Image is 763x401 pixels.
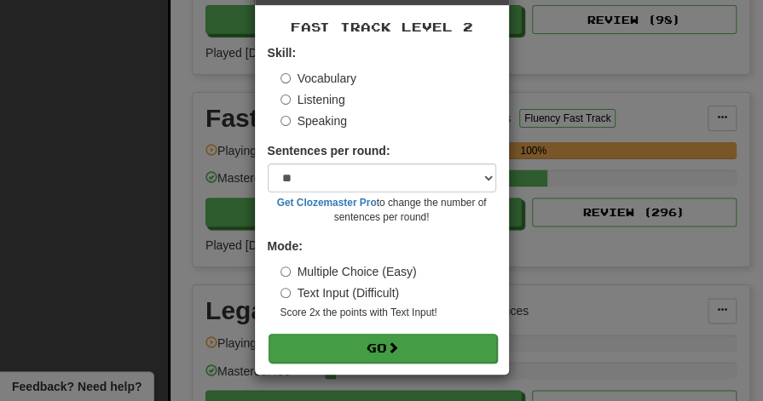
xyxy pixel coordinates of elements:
input: Multiple Choice (Easy) [280,266,291,277]
small: Score 2x the points with Text Input ! [280,306,496,320]
label: Multiple Choice (Easy) [280,263,417,280]
label: Sentences per round: [268,142,390,159]
strong: Skill: [268,46,296,60]
strong: Mode: [268,239,303,253]
label: Vocabulary [280,70,356,87]
label: Speaking [280,112,347,129]
input: Listening [280,95,291,105]
input: Speaking [280,116,291,126]
a: Get Clozemaster Pro [277,197,377,209]
label: Text Input (Difficult) [280,284,400,301]
span: Fast Track Level 2 [291,20,473,34]
input: Vocabulary [280,73,291,83]
label: Listening [280,91,345,108]
small: to change the number of sentences per round! [268,196,496,225]
button: Go [269,334,497,363]
input: Text Input (Difficult) [280,288,291,298]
